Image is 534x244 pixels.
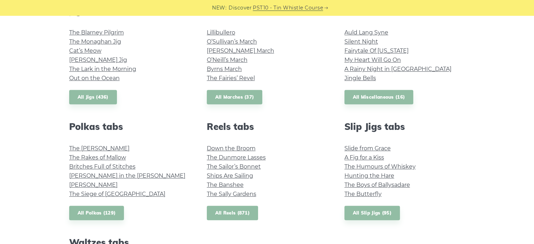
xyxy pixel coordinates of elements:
a: The Rakes of Mallow [69,154,126,161]
h2: Miscellaneous tabs [344,5,465,16]
a: The Butterfly [344,191,382,197]
a: Down the Broom [207,145,256,152]
h2: Marches tabs [207,5,328,16]
a: Lillibullero [207,29,235,36]
a: The Lark in the Morning [69,66,136,72]
h2: Reels tabs [207,121,328,132]
a: All Jigs (436) [69,90,117,104]
a: Jingle Bells [344,75,376,81]
a: A Rainy Night in [GEOGRAPHIC_DATA] [344,66,451,72]
a: O’Neill’s March [207,57,248,63]
a: The Dunmore Lasses [207,154,266,161]
a: The Sally Gardens [207,191,256,197]
a: My Heart Will Go On [344,57,401,63]
a: Britches Full of Stitches [69,163,136,170]
a: Fairytale Of [US_STATE] [344,47,409,54]
a: O’Sullivan’s March [207,38,257,45]
a: The Sailor’s Bonnet [207,163,261,170]
a: [PERSON_NAME] Jig [69,57,127,63]
a: All Slip Jigs (95) [344,206,400,220]
a: Auld Lang Syne [344,29,388,36]
a: [PERSON_NAME] March [207,47,274,54]
a: Slide from Grace [344,145,391,152]
a: A Fig for a Kiss [344,154,384,161]
a: [PERSON_NAME] [69,182,118,188]
a: The Fairies’ Revel [207,75,255,81]
span: NEW: [212,4,226,12]
a: The Siege of [GEOGRAPHIC_DATA] [69,191,165,197]
a: Cat’s Meow [69,47,101,54]
a: [PERSON_NAME] in the [PERSON_NAME] [69,172,185,179]
a: The Blarney Pilgrim [69,29,124,36]
a: The [PERSON_NAME] [69,145,130,152]
h2: Polkas tabs [69,121,190,132]
a: The Monaghan Jig [69,38,121,45]
a: All Marches (37) [207,90,263,104]
a: Hunting the Hare [344,172,394,179]
a: All Miscellaneous (16) [344,90,414,104]
a: Ships Are Sailing [207,172,253,179]
span: Discover [229,4,252,12]
a: The Boys of Ballysadare [344,182,410,188]
a: All Polkas (129) [69,206,124,220]
a: The Banshee [207,182,244,188]
a: The Humours of Whiskey [344,163,416,170]
h2: Slip Jigs tabs [344,121,465,132]
a: Out on the Ocean [69,75,120,81]
a: Silent Night [344,38,378,45]
a: All Reels (871) [207,206,258,220]
a: PST10 - Tin Whistle Course [253,4,323,12]
h2: Jigs tabs [69,5,190,16]
a: Byrns March [207,66,242,72]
